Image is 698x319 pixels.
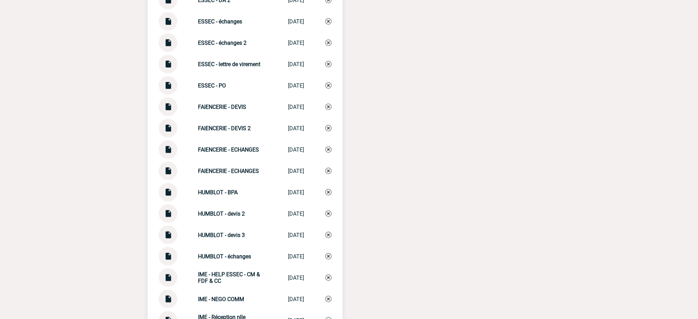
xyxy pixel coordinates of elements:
[288,18,304,25] div: [DATE]
[198,125,251,132] strong: FAIENCERIE - DEVIS 2
[288,125,304,132] div: [DATE]
[325,40,332,46] img: Supprimer
[325,104,332,110] img: Supprimer
[325,82,332,89] img: Supprimer
[325,189,332,195] img: Supprimer
[325,125,332,131] img: Supprimer
[325,210,332,217] img: Supprimer
[288,61,304,68] div: [DATE]
[198,82,226,89] strong: ESSEC - PO
[198,232,245,238] strong: HUMBLOT - devis 3
[325,146,332,153] img: Supprimer
[325,18,332,24] img: Supprimer
[198,104,247,110] strong: FAIENCERIE - DEVIS
[325,168,332,174] img: Supprimer
[288,296,304,302] div: [DATE]
[198,296,244,302] strong: IME - NEGO COMM
[198,18,242,25] strong: ESSEC - échanges
[288,189,304,196] div: [DATE]
[325,232,332,238] img: Supprimer
[198,40,247,46] strong: ESSEC - échanges 2
[288,168,304,174] div: [DATE]
[288,210,304,217] div: [DATE]
[288,40,304,46] div: [DATE]
[288,232,304,238] div: [DATE]
[288,253,304,260] div: [DATE]
[198,189,238,196] strong: HUMBLOT - BPA
[325,253,332,259] img: Supprimer
[198,210,245,217] strong: HUMBLOT - devis 2
[198,146,259,153] strong: FAIENCERIE - ECHANGES
[288,146,304,153] div: [DATE]
[198,253,251,260] strong: HUMBLOT - échanges
[288,275,304,281] div: [DATE]
[288,104,304,110] div: [DATE]
[325,296,332,302] img: Supprimer
[198,61,261,68] strong: ESSEC - lettre de virement
[288,82,304,89] div: [DATE]
[198,168,259,174] strong: FAIENCERIE - ECHANGES
[325,61,332,67] img: Supprimer
[198,271,260,284] strong: IME - HELP ESSEC - CM & FDF & CC
[325,275,332,281] img: Supprimer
